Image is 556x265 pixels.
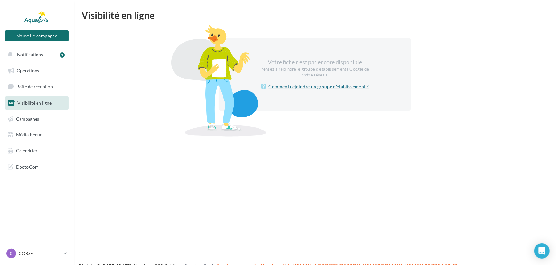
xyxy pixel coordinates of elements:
[4,80,70,93] a: Boîte de réception
[4,64,70,77] a: Opérations
[16,148,37,153] span: Calendrier
[16,84,53,89] span: Boîte de réception
[60,52,65,58] div: 1
[4,48,67,61] button: Notifications 1
[81,10,548,20] div: Visibilité en ligne
[4,112,70,126] a: Campagnes
[17,52,43,57] span: Notifications
[17,68,39,73] span: Opérations
[17,100,52,106] span: Visibilité en ligne
[10,250,13,257] span: C
[5,30,69,41] button: Nouvelle campagne
[19,250,61,257] p: CORSE
[4,160,70,173] a: Docto'Com
[5,247,69,260] a: C CORSE
[534,243,550,259] div: Open Intercom Messenger
[16,132,42,137] span: Médiathèque
[260,58,370,78] div: Votre fiche n'est pas encore disponible
[4,128,70,141] a: Médiathèque
[16,116,39,121] span: Campagnes
[16,163,39,171] span: Docto'Com
[260,67,370,78] div: Pensez à rejoindre le groupe d'établissements Google de votre réseau
[261,83,369,91] a: Comment rejoindre un groupe d'établissement ?
[4,144,70,157] a: Calendrier
[4,96,70,110] a: Visibilité en ligne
